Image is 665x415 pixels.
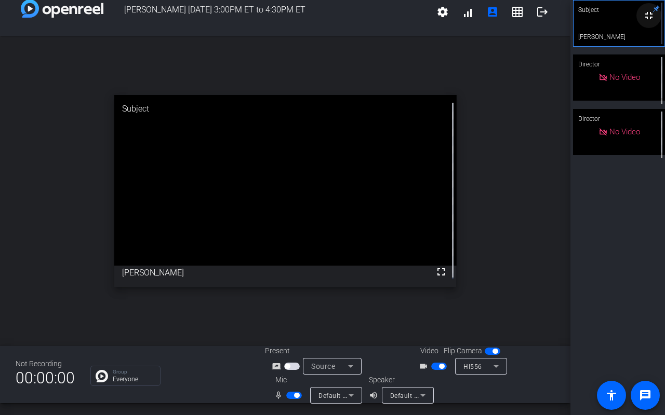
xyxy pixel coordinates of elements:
[114,95,457,123] div: Subject
[113,376,155,382] p: Everyone
[420,345,438,356] span: Video
[463,363,482,370] span: HI556
[435,266,447,278] mat-icon: fullscreen
[311,362,335,370] span: Source
[369,375,431,385] div: Speaker
[113,369,155,375] p: Group
[265,375,369,385] div: Mic
[609,73,640,82] span: No Video
[643,9,655,22] mat-icon: fullscreen_exit
[16,358,75,369] div: Not Recording
[272,360,284,372] mat-icon: screen_share_outline
[265,345,369,356] div: Present
[639,389,651,402] mat-icon: message
[609,127,640,136] span: No Video
[436,6,449,18] mat-icon: settings
[444,345,482,356] span: Flip Camera
[96,370,108,382] img: Chat Icon
[16,365,75,391] span: 00:00:00
[486,6,499,18] mat-icon: account_box
[274,389,286,402] mat-icon: mic_none
[573,109,665,129] div: Director
[369,389,381,402] mat-icon: volume_up
[419,360,431,372] mat-icon: videocam_outline
[605,389,618,402] mat-icon: accessibility
[573,54,665,74] div: Director
[511,6,524,18] mat-icon: grid_on
[390,391,502,399] span: Default - Speakers (Realtek(R) Audio)
[536,6,549,18] mat-icon: logout
[318,391,457,399] span: Default - Microphone Array (Realtek(R) Audio)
